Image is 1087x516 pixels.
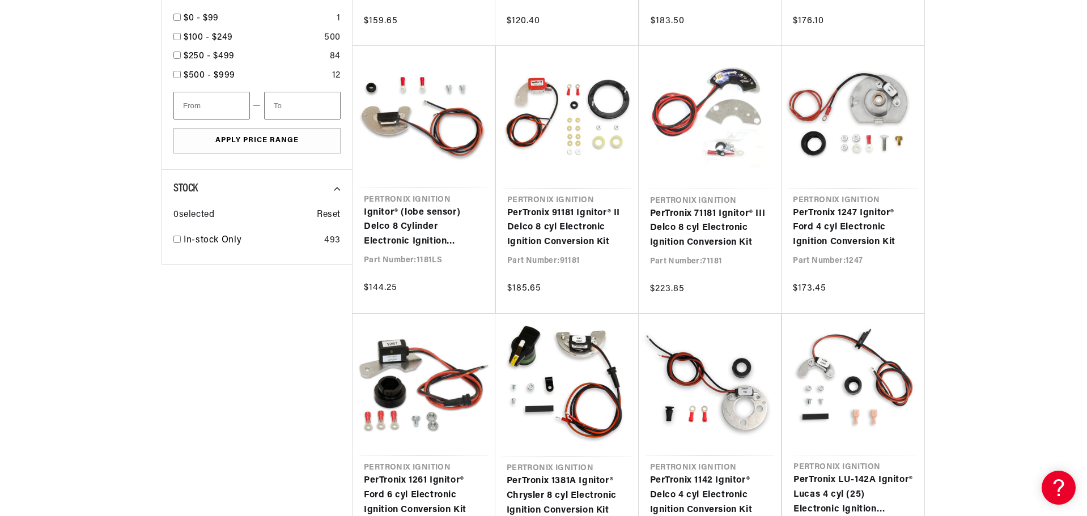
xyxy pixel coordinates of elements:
[253,99,261,113] span: —
[330,49,341,64] div: 84
[184,52,235,61] span: $250 - $499
[337,11,341,26] div: 1
[317,208,341,223] span: Reset
[793,206,913,250] a: PerTronix 1247 Ignitor® Ford 4 cyl Electronic Ignition Conversion Kit
[184,14,219,23] span: $0 - $99
[364,206,483,249] a: Ignitor® (lobe sensor) Delco 8 Cylinder Electronic Ignition Conversion Kit
[324,31,341,45] div: 500
[264,92,341,120] input: To
[332,69,341,83] div: 12
[184,33,233,42] span: $100 - $249
[650,207,771,250] a: PerTronix 71181 Ignitor® III Delco 8 cyl Electronic Ignition Conversion Kit
[324,233,341,248] div: 493
[507,206,627,250] a: PerTronix 91181 Ignitor® II Delco 8 cyl Electronic Ignition Conversion Kit
[184,233,320,248] a: In-stock Only
[173,183,198,194] span: Stock
[173,128,341,153] button: Apply Price Range
[173,92,250,120] input: From
[173,208,214,223] span: 0 selected
[184,71,235,80] span: $500 - $999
